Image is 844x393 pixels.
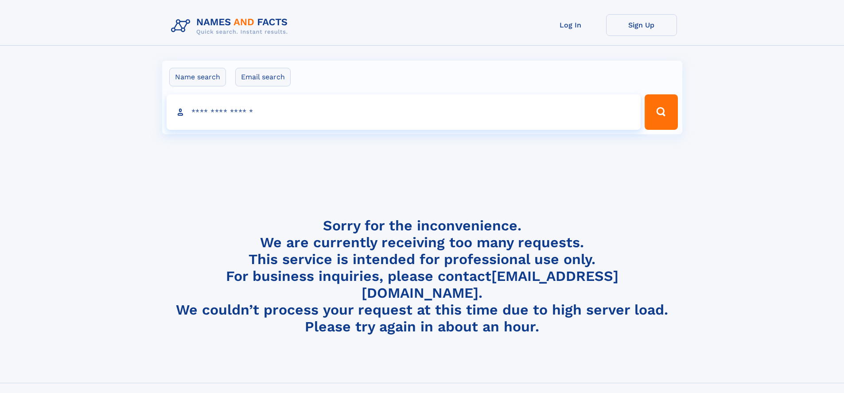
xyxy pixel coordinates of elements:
[535,14,606,36] a: Log In
[235,68,291,86] label: Email search
[167,217,677,335] h4: Sorry for the inconvenience. We are currently receiving too many requests. This service is intend...
[606,14,677,36] a: Sign Up
[645,94,677,130] button: Search Button
[167,14,295,38] img: Logo Names and Facts
[169,68,226,86] label: Name search
[362,268,618,301] a: [EMAIL_ADDRESS][DOMAIN_NAME]
[167,94,641,130] input: search input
